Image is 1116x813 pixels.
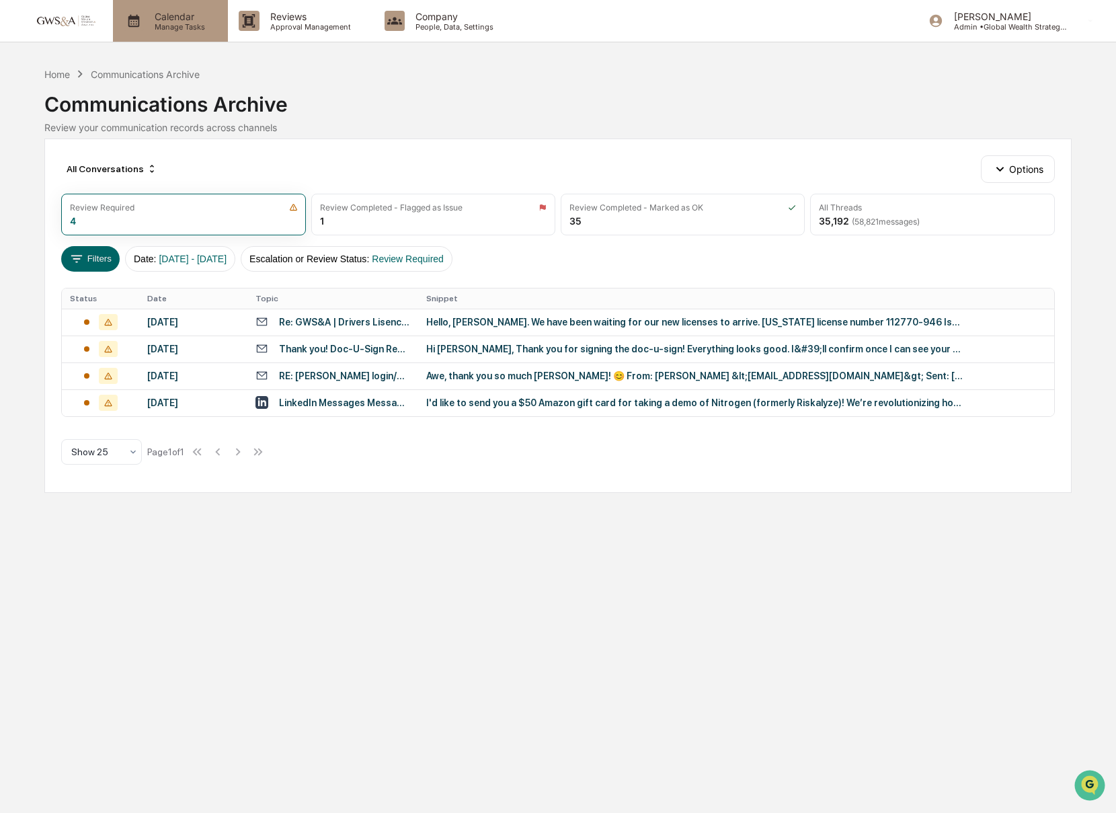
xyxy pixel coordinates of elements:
[70,215,76,227] div: 4
[852,217,920,227] span: ( 58,821 messages)
[147,397,239,408] div: [DATE]
[32,14,97,27] img: logo
[981,155,1054,182] button: Options
[134,228,163,238] span: Pylon
[8,164,92,188] a: 🖐️Preclearance
[247,288,417,309] th: Topic
[260,11,358,22] p: Reviews
[372,254,444,264] span: Review Required
[418,288,1054,309] th: Snippet
[241,246,452,272] button: Escalation or Review Status:Review Required
[426,344,964,354] div: Hi [PERSON_NAME], Thank you for signing the doc-u-sign! Everything looks good. I&#39;ll confirm o...
[405,22,500,32] p: People, Data, Settings
[13,196,24,207] div: 🔎
[13,103,38,127] img: 1746055101610-c473b297-6a78-478c-a979-82029cc54cd1
[279,317,409,327] div: Re: GWS&A | Drivers Lisence Information
[13,28,245,50] p: How can we help?
[159,254,227,264] span: [DATE] - [DATE]
[44,122,1071,133] div: Review your communication records across channels
[46,116,175,127] div: We're offline, we'll be back soon
[320,215,324,227] div: 1
[289,203,298,212] img: icon
[13,171,24,182] div: 🖐️
[943,11,1068,22] p: [PERSON_NAME]
[405,11,500,22] p: Company
[279,397,409,408] div: LinkedIn Messages Messages with [PERSON_NAME], [PERSON_NAME], FPQP®
[61,158,163,180] div: All Conversations
[569,202,703,212] div: Review Completed - Marked as OK
[62,288,139,309] th: Status
[46,103,221,116] div: Start new chat
[279,344,409,354] div: Thank you! Doc-U-Sign Received!
[144,11,212,22] p: Calendar
[44,81,1071,116] div: Communications Archive
[144,22,212,32] p: Manage Tasks
[426,317,964,327] div: Hello, [PERSON_NAME]. We have been waiting for our new licenses to arrive. [US_STATE] license num...
[139,288,247,309] th: Date
[147,371,239,381] div: [DATE]
[147,447,184,457] div: Page 1 of 1
[95,227,163,238] a: Powered byPylon
[70,202,134,212] div: Review Required
[229,107,245,123] button: Start new chat
[260,22,358,32] p: Approval Management
[27,169,87,183] span: Preclearance
[125,246,235,272] button: Date:[DATE] - [DATE]
[111,169,167,183] span: Attestations
[92,164,172,188] a: 🗄️Attestations
[8,190,90,214] a: 🔎Data Lookup
[27,195,85,208] span: Data Lookup
[1073,769,1109,805] iframe: Open customer support
[943,22,1068,32] p: Admin • Global Wealth Strategies Associates
[819,215,920,227] div: 35,192
[320,202,463,212] div: Review Completed - Flagged as Issue
[44,69,70,80] div: Home
[426,371,964,381] div: Awe, thank you so much [PERSON_NAME]! 😊 From: [PERSON_NAME] &lt;[EMAIL_ADDRESS][DOMAIN_NAME]&gt; ...
[539,203,547,212] img: icon
[97,171,108,182] div: 🗄️
[819,202,862,212] div: All Threads
[788,203,796,212] img: icon
[426,397,964,408] div: I'd like to send you a $50 Amazon gift card for taking a demo of Nitrogen (formerly Riskalyze)! W...
[147,317,239,327] div: [DATE]
[569,215,582,227] div: 35
[91,69,200,80] div: Communications Archive
[279,371,409,381] div: RE: [PERSON_NAME] login/password
[61,246,120,272] button: Filters
[147,344,239,354] div: [DATE]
